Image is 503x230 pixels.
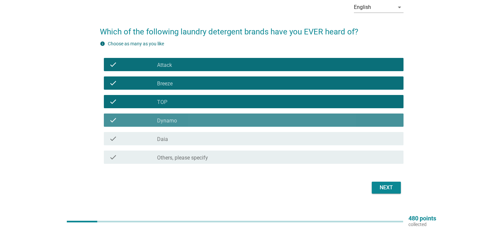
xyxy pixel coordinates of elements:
label: Attack [157,62,172,69]
i: arrow_drop_down [396,3,403,11]
i: info [100,41,105,46]
button: Next [372,182,401,194]
i: check [109,98,117,106]
i: check [109,135,117,143]
div: Next [377,184,396,192]
div: English [354,4,371,10]
i: check [109,61,117,69]
i: check [109,116,117,124]
i: check [109,79,117,87]
label: Choose as many as you like [108,41,164,46]
p: 480 points [408,215,436,221]
label: Daia [157,136,168,143]
label: Dynamo [157,117,177,124]
p: collected [408,221,436,227]
i: check [109,153,117,161]
label: Breeze [157,80,173,87]
label: TOP [157,99,167,106]
h2: Which of the following laundry detergent brands have you EVER heard of? [100,19,403,38]
label: Others, please specify [157,155,208,161]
